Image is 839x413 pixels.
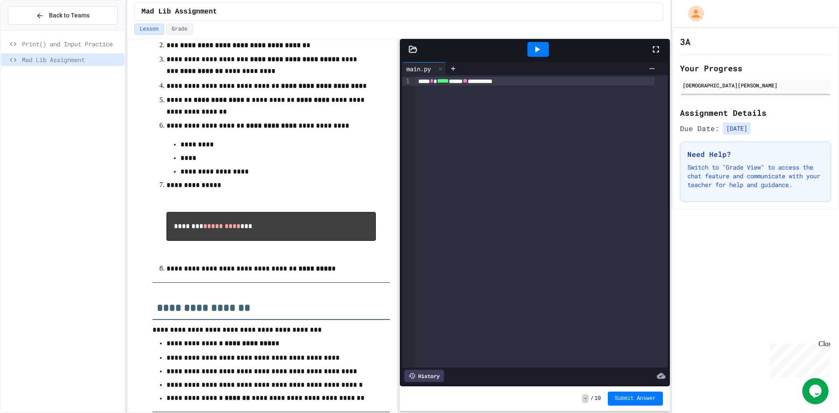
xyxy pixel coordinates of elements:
[404,370,444,382] div: History
[595,395,601,402] span: 10
[608,392,663,406] button: Submit Answer
[402,77,411,86] div: 1
[687,149,824,160] h3: Need Help?
[679,3,706,24] div: My Account
[582,394,589,403] span: -
[166,24,193,35] button: Grade
[766,340,830,377] iframe: chat widget
[402,64,435,73] div: main.py
[687,163,824,189] p: Switch to "Grade View" to access the chat feature and communicate with your teacher for help and ...
[680,35,690,48] h1: 3A
[22,39,121,49] span: Print() and Input Practice
[22,55,121,64] span: Mad Lib Assignment
[680,62,831,74] h2: Your Progress
[590,395,593,402] span: /
[683,81,829,89] div: [DEMOGRAPHIC_DATA][PERSON_NAME]
[615,395,656,402] span: Submit Answer
[723,122,751,135] span: [DATE]
[680,107,831,119] h2: Assignment Details
[134,24,164,35] button: Lesson
[142,7,217,17] span: Mad Lib Assignment
[402,62,446,75] div: main.py
[680,123,719,134] span: Due Date:
[8,6,118,25] button: Back to Teams
[802,378,830,404] iframe: chat widget
[49,11,90,20] span: Back to Teams
[3,3,60,56] div: Chat with us now!Close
